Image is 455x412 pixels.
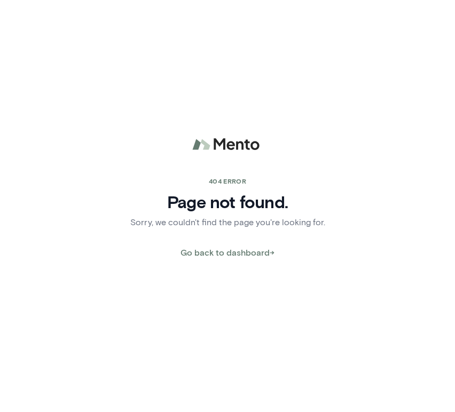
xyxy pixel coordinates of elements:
[175,242,280,263] button: Go back to dashboard
[270,246,274,259] span: →
[130,192,325,212] h4: Page not found.
[130,216,325,229] p: Sorry, we couldn't find the page you're looking for.
[179,132,276,157] img: logo
[209,177,246,185] span: 404 error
